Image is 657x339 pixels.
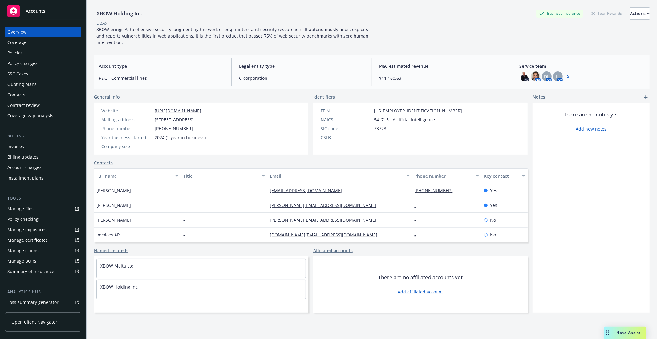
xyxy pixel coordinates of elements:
[155,125,193,132] span: [PHONE_NUMBER]
[490,217,496,223] span: No
[544,73,550,80] span: DL
[484,173,518,179] div: Key contact
[155,108,201,114] a: [URL][DOMAIN_NAME]
[96,26,370,45] span: XBOW brings AI to offensive security, augmenting the work of bug hunters and security researchers...
[490,202,497,208] span: Yes
[415,232,421,238] a: -
[5,267,81,276] a: Summary of insurance
[7,59,38,68] div: Policy changes
[5,289,81,295] div: Analytics hub
[94,159,113,166] a: Contacts
[7,111,53,121] div: Coverage gap analysis
[101,116,152,123] div: Mailing address
[96,202,131,208] span: [PERSON_NAME]
[415,202,421,208] a: -
[239,63,364,69] span: Legal entity type
[5,297,81,307] a: Loss summary generator
[7,297,59,307] div: Loss summary generator
[565,75,570,78] a: +5
[100,284,138,290] a: XBOW Holding Inc
[7,38,26,47] div: Coverage
[7,79,37,89] div: Quoting plans
[5,27,81,37] a: Overview
[155,134,206,141] span: 2024 (1 year in business)
[321,134,371,141] div: CSLB
[101,134,152,141] div: Year business started
[5,235,81,245] a: Manage certificates
[5,225,81,235] a: Manage exposures
[7,142,24,151] div: Invoices
[7,214,39,224] div: Policy checking
[270,202,381,208] a: [PERSON_NAME][EMAIL_ADDRESS][DOMAIN_NAME]
[96,232,120,238] span: Invoices AP
[533,94,545,101] span: Notes
[531,71,541,81] img: photo
[5,204,81,214] a: Manage files
[94,168,181,183] button: Full name
[7,235,48,245] div: Manage certificates
[5,59,81,68] a: Policy changes
[96,20,108,26] div: DBA: -
[5,246,81,256] a: Manage claims
[520,71,529,81] img: photo
[7,69,28,79] div: SSC Cases
[270,232,382,238] a: [DOMAIN_NAME][EMAIL_ADDRESS][DOMAIN_NAME]
[415,188,458,193] a: [PHONE_NUMBER]
[96,187,131,194] span: [PERSON_NAME]
[7,48,23,58] div: Policies
[5,79,81,89] a: Quoting plans
[490,232,496,238] span: No
[604,327,612,339] div: Drag to move
[379,75,505,81] span: $11,160.63
[7,163,42,172] div: Account charges
[5,214,81,224] a: Policy checking
[378,274,463,281] span: There are no affiliated accounts yet
[11,319,57,325] span: Open Client Navigator
[321,116,371,123] div: NAICS
[101,143,152,150] div: Company size
[564,111,618,118] span: There are no notes yet
[415,217,421,223] a: -
[5,2,81,20] a: Accounts
[7,267,54,276] div: Summary of insurance
[7,173,43,183] div: Installment plans
[412,168,481,183] button: Phone number
[576,126,606,132] a: Add new notes
[5,69,81,79] a: SSC Cases
[270,217,381,223] a: [PERSON_NAME][EMAIL_ADDRESS][DOMAIN_NAME]
[379,63,505,69] span: P&C estimated revenue
[100,263,134,269] a: XBOW Malta Ltd
[5,90,81,100] a: Contacts
[398,289,443,295] a: Add affiliated account
[183,202,185,208] span: -
[183,232,185,238] span: -
[270,188,347,193] a: [EMAIL_ADDRESS][DOMAIN_NAME]
[321,125,371,132] div: SIC code
[7,100,40,110] div: Contract review
[270,173,403,179] div: Email
[5,133,81,139] div: Billing
[490,187,497,194] span: Yes
[5,48,81,58] a: Policies
[5,38,81,47] a: Coverage
[7,225,47,235] div: Manage exposures
[96,217,131,223] span: [PERSON_NAME]
[604,327,646,339] button: Nova Assist
[5,111,81,121] a: Coverage gap analysis
[7,27,26,37] div: Overview
[239,75,364,81] span: C-corporation
[183,217,185,223] span: -
[99,75,224,81] span: P&C - Commercial lines
[374,125,386,132] span: 73723
[7,256,36,266] div: Manage BORs
[520,63,645,69] span: Service team
[481,168,528,183] button: Key contact
[26,9,45,14] span: Accounts
[321,107,371,114] div: FEIN
[313,94,335,100] span: Identifiers
[7,204,34,214] div: Manage files
[7,90,25,100] div: Contacts
[415,173,472,179] div: Phone number
[101,107,152,114] div: Website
